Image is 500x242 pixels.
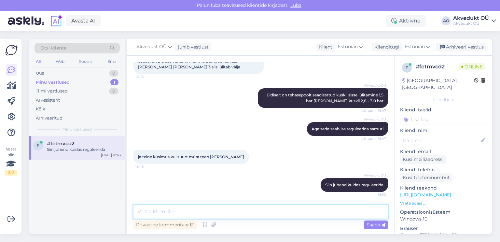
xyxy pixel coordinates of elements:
[5,146,17,176] div: Vaata siia
[400,166,487,173] p: Kliendi telefon
[62,126,92,132] span: Minu vestlused
[109,70,118,77] div: 0
[453,21,489,26] div: Akvedukt OÜ
[400,107,487,113] p: Kliendi tag'id
[49,14,63,28] img: explore-ai
[35,57,42,66] div: All
[47,141,75,147] span: #fetmvcd2
[312,126,383,131] span: Aga seda saab ise reguleerida samuti
[5,170,17,176] div: 2 / 3
[36,106,45,112] div: Kõik
[338,43,358,50] span: Estonian
[400,137,479,144] input: Lisa nimi
[436,43,486,51] div: Arhiveeri vestlus
[362,83,386,88] span: Akvedukt OÜ
[400,148,487,155] p: Kliendi email
[325,182,383,187] span: Siin juhend kuidas reguleerida
[441,16,451,25] div: AO
[36,97,60,104] div: AI Assistent
[453,16,489,21] div: Akvedukt OÜ
[367,222,385,228] span: Saada
[361,108,386,113] span: Nähtud ✓ 16:47
[40,45,66,51] span: Otsi kliente
[136,43,167,50] span: Akvedukt OÜ
[400,200,487,206] p: Vaata edasi ...
[400,185,487,192] p: Klienditeekond
[400,115,487,124] input: Lisa tag
[36,88,68,94] div: Tiimi vestlused
[361,136,386,141] span: Nähtud ✓ 16:47
[47,147,121,152] div: Siin juhend kuidas reguleerida
[66,15,101,26] a: Avasta AI
[400,127,487,134] p: Kliendi nimi
[54,57,66,66] div: Web
[400,97,487,103] div: Kliendi info
[109,88,118,94] div: 0
[400,232,487,239] p: Chrome [TECHNICAL_ID]
[362,192,386,197] span: 16:50
[316,44,332,50] div: Klient
[133,221,197,229] div: Privaatne kommentaar
[362,173,386,178] span: Akvedukt OÜ
[36,79,70,86] div: Minu vestlused
[138,154,244,159] span: ja teine küsimus kui suurt müra teeb [PERSON_NAME]
[78,57,94,66] div: Socials
[288,2,303,8] span: Luba
[36,115,62,121] div: Arhiveeritud
[110,79,118,86] div: 1
[106,57,120,66] div: Email
[400,192,451,198] a: [URL][DOMAIN_NAME]
[372,44,399,50] div: Klienditugi
[135,164,160,169] span: 16:48
[386,15,426,27] div: Aktiivne
[402,77,474,91] div: [GEOGRAPHIC_DATA], [GEOGRAPHIC_DATA]
[400,216,487,222] p: Windows 10
[400,225,487,232] p: Brauser
[267,93,384,103] span: Üldiselt on tehasepoolt seadistatud kuskil sisse lülitamine 1,5 bar [PERSON_NAME] kuskil 2,8 - 3,...
[362,117,386,122] span: Akvedukt OÜ
[406,65,408,70] span: f
[405,43,425,50] span: Estonian
[101,152,121,157] div: [DATE] 16:43
[400,155,446,164] div: Küsi meiliaadressi
[459,63,485,70] span: Online
[175,44,209,50] div: juhib vestlust
[135,74,160,79] span: 16:46
[36,70,44,77] div: Uus
[400,173,452,182] div: Küsi telefoninumbrit
[453,16,496,26] a: Akvedukt OÜAkvedukt OÜ
[400,209,487,216] p: Operatsioonisüsteem
[416,63,459,71] div: # fetmvcd2
[37,143,39,148] span: f
[5,44,18,56] img: Askly Logo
